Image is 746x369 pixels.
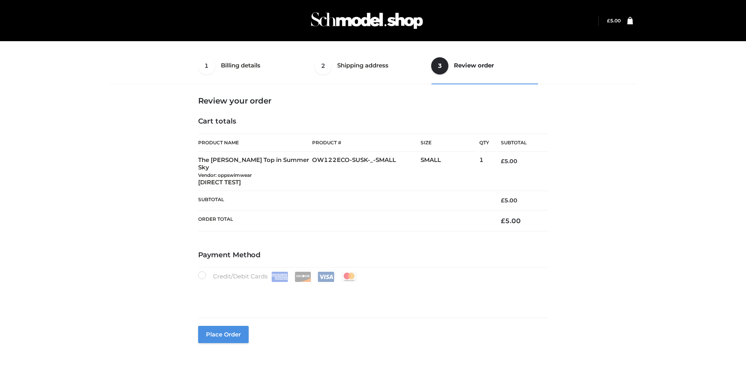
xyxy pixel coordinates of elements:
a: £5.00 [607,18,621,24]
img: Amex [271,272,288,282]
button: Place order [198,326,249,343]
th: Subtotal [489,134,548,152]
bdi: 5.00 [607,18,621,24]
img: Mastercard [341,272,358,282]
h4: Payment Method [198,251,548,260]
bdi: 5.00 [501,217,521,225]
th: Order Total [198,210,490,231]
th: Size [421,134,475,152]
td: The [PERSON_NAME] Top in Summer Sky [DIRECT TEST] [198,152,312,191]
th: Subtotal [198,191,490,210]
img: Visa [318,272,334,282]
th: Qty [479,134,489,152]
bdi: 5.00 [501,197,517,204]
h4: Cart totals [198,117,548,126]
span: £ [607,18,610,24]
img: Schmodel Admin 964 [308,5,426,36]
span: £ [501,158,504,165]
td: OW122ECO-SUSK-_-SMALL [312,152,421,191]
th: Product # [312,134,421,152]
span: £ [501,197,504,204]
th: Product Name [198,134,312,152]
h3: Review your order [198,96,548,105]
span: £ [501,217,505,225]
bdi: 5.00 [501,158,517,165]
label: Credit/Debit Cards [198,271,358,282]
img: Discover [294,272,311,282]
td: SMALL [421,152,479,191]
small: Vendor: oppswimwear [198,172,252,178]
iframe: Secure payment input frame [197,280,547,309]
td: 1 [479,152,489,191]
